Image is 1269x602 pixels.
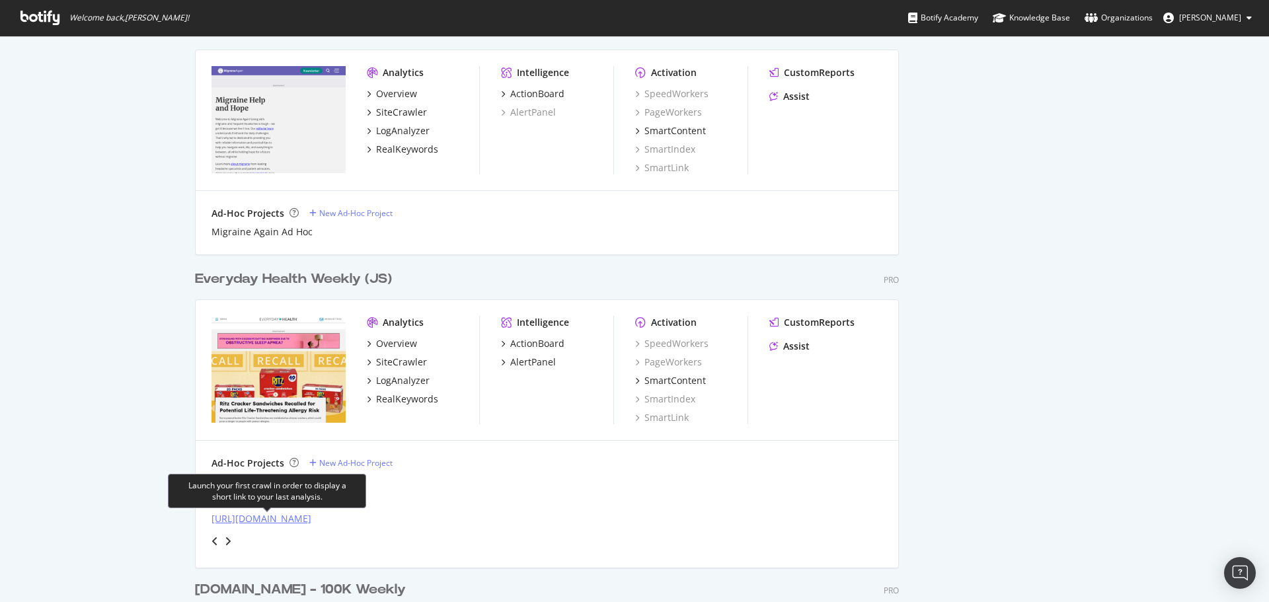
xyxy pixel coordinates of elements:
div: SmartContent [644,124,706,137]
div: Activation [651,316,697,329]
a: SmartLink [635,161,689,174]
div: Assist [783,340,810,353]
div: Assist [783,90,810,103]
a: [DOMAIN_NAME] - 100K Weekly [195,580,411,599]
div: Intelligence [517,66,569,79]
a: Everyday Health Weekly (JS) [195,270,397,289]
a: Assist [769,340,810,353]
a: ActionBoard [501,87,564,100]
a: CustomReports [769,66,855,79]
div: RealKeywords [376,143,438,156]
div: CustomReports [784,316,855,329]
div: Ad-Hoc Projects [211,207,284,220]
a: SmartLink [635,411,689,424]
div: Knowledge Base [993,11,1070,24]
div: Organizations [1085,11,1153,24]
div: Activation [651,66,697,79]
a: [URL][DOMAIN_NAME] [211,512,311,525]
a: PageWorkers [635,356,702,369]
div: Analytics [383,316,424,329]
a: AlertPanel [501,356,556,369]
a: SmartIndex [635,393,695,406]
a: PageWorkers [635,106,702,119]
div: LogAnalyzer [376,374,430,387]
div: ActionBoard [510,87,564,100]
div: New Ad-Hoc Project [319,207,393,219]
a: Overview [367,337,417,350]
a: New Ad-Hoc Project [309,457,393,469]
div: Botify Academy [908,11,978,24]
a: AlertPanel [501,106,556,119]
div: New Ad-Hoc Project [319,457,393,469]
div: Pro [884,585,899,596]
span: Welcome back, [PERSON_NAME] ! [69,13,189,23]
div: SmartContent [644,374,706,387]
a: SmartIndex [635,143,695,156]
img: migraineagain.com [211,66,346,173]
div: AlertPanel [510,356,556,369]
a: SpeedWorkers [635,337,709,350]
a: SmartContent [635,124,706,137]
div: RealKeywords [376,393,438,406]
div: Overview [376,87,417,100]
div: SiteCrawler [376,356,427,369]
a: SpeedWorkers [635,87,709,100]
a: Migraine Again Ad Hoc [211,225,313,239]
div: LogAnalyzer [376,124,430,137]
div: [DOMAIN_NAME] - 100K Weekly [195,580,406,599]
div: Analytics [383,66,424,79]
div: angle-left [206,531,223,552]
div: SiteCrawler [376,106,427,119]
div: CustomReports [784,66,855,79]
div: Intelligence [517,316,569,329]
div: Open Intercom Messenger [1224,557,1256,589]
button: [PERSON_NAME] [1153,7,1262,28]
a: Assist [769,90,810,103]
div: Ad-Hoc Projects [211,457,284,470]
div: ActionBoard [510,337,564,350]
div: Overview [376,337,417,350]
div: Launch your first crawl in order to display a short link to your last analysis. [179,480,355,502]
img: everydayhealth.com [211,316,346,423]
a: ActionBoard [501,337,564,350]
a: CustomReports [769,316,855,329]
a: Overview [367,87,417,100]
a: SiteCrawler [367,356,427,369]
div: angle-right [223,535,233,548]
a: LogAnalyzer [367,374,430,387]
a: RealKeywords [367,143,438,156]
a: SiteCrawler [367,106,427,119]
a: RealKeywords [367,393,438,406]
div: Pro [884,274,899,285]
a: SmartContent [635,374,706,387]
a: LogAnalyzer [367,124,430,137]
span: Bill Elward [1179,12,1241,23]
a: New Ad-Hoc Project [309,207,393,219]
div: Everyday Health Weekly (JS) [195,270,392,289]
